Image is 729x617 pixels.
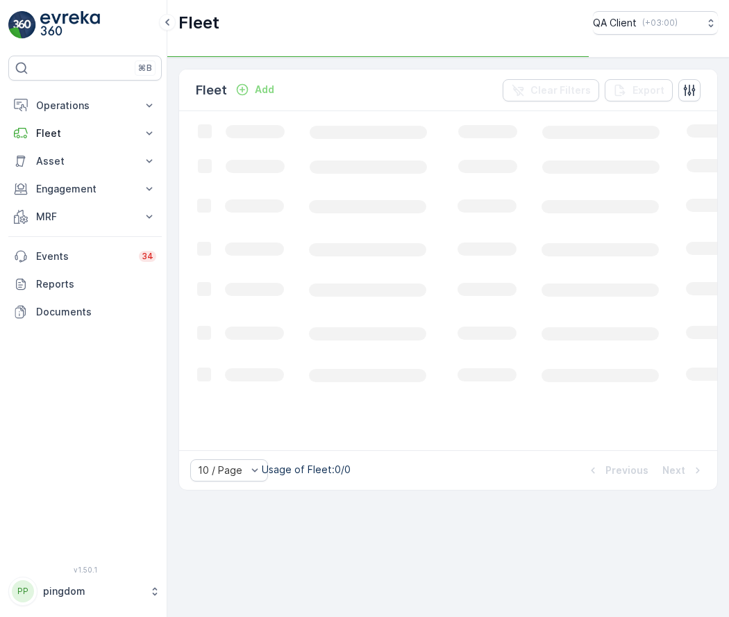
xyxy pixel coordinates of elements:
[8,11,36,39] img: logo
[593,16,637,30] p: QA Client
[12,580,34,602] div: PP
[8,566,162,574] span: v 1.50.1
[178,12,219,34] p: Fleet
[36,210,134,224] p: MRF
[230,81,280,98] button: Add
[8,242,162,270] a: Events34
[8,175,162,203] button: Engagement
[43,584,142,598] p: pingdom
[36,249,131,263] p: Events
[585,462,650,479] button: Previous
[40,11,100,39] img: logo_light-DOdMpM7g.png
[632,83,664,97] p: Export
[8,92,162,120] button: Operations
[642,17,678,28] p: ( +03:00 )
[36,126,134,140] p: Fleet
[138,63,152,74] p: ⌘B
[36,99,134,113] p: Operations
[255,83,274,97] p: Add
[530,83,591,97] p: Clear Filters
[8,270,162,298] a: Reports
[662,463,685,477] p: Next
[196,81,227,100] p: Fleet
[36,277,156,291] p: Reports
[36,154,134,168] p: Asset
[36,305,156,319] p: Documents
[605,463,648,477] p: Previous
[36,182,134,196] p: Engagement
[8,120,162,147] button: Fleet
[262,463,351,477] p: Usage of Fleet : 0/0
[661,462,706,479] button: Next
[142,251,153,262] p: 34
[8,203,162,231] button: MRF
[593,11,718,35] button: QA Client(+03:00)
[605,79,673,101] button: Export
[8,147,162,175] button: Asset
[8,577,162,606] button: PPpingdom
[8,298,162,326] a: Documents
[503,79,599,101] button: Clear Filters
